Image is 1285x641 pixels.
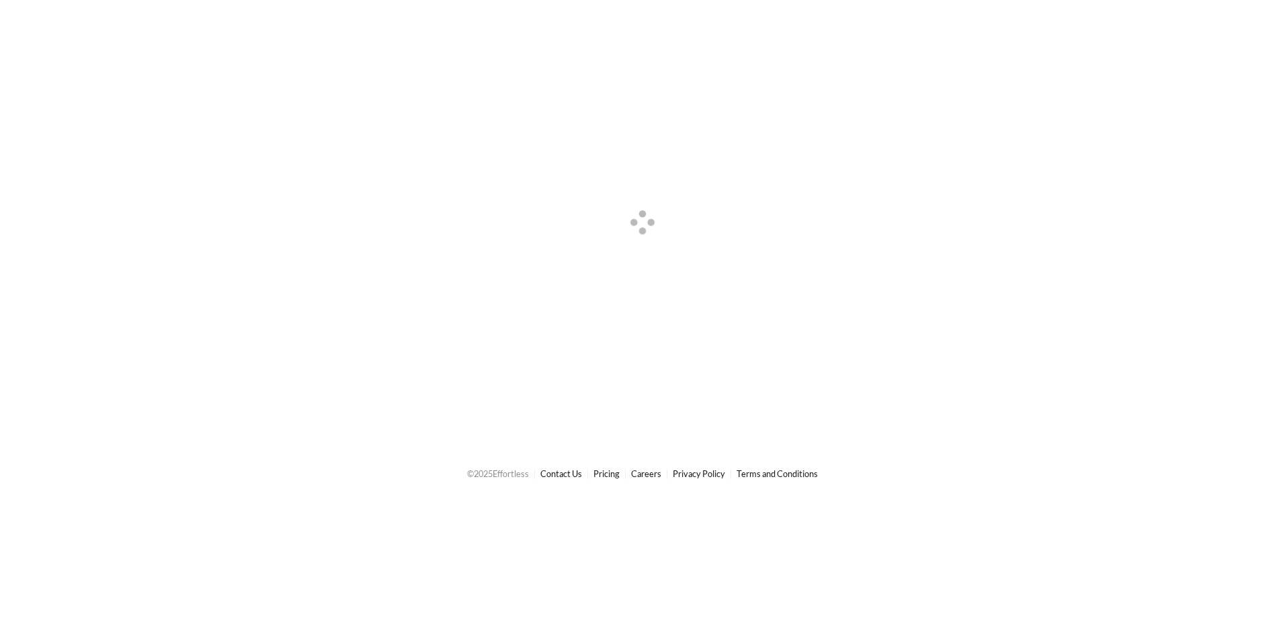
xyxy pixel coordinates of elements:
[593,468,620,479] a: Pricing
[631,468,661,479] a: Careers
[673,468,725,479] a: Privacy Policy
[540,468,582,479] a: Contact Us
[467,468,529,479] span: © 2025 Effortless
[737,468,818,479] a: Terms and Conditions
